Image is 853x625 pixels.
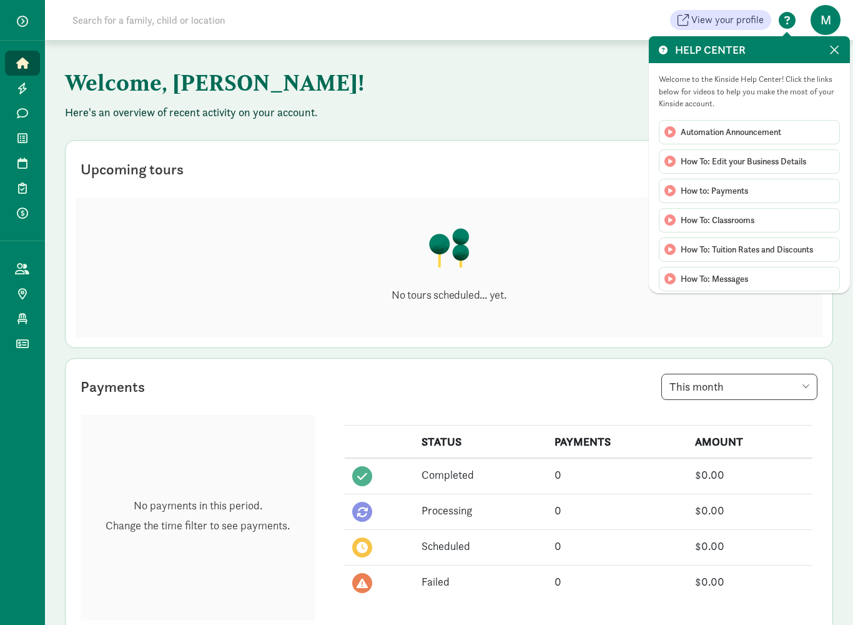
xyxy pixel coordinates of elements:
h1: Welcome, [PERSON_NAME]! [65,60,683,105]
p: No payments in this period. [106,498,290,513]
div: Processing [422,502,540,519]
span: How To: Messages [681,272,748,286]
th: PAYMENTS [547,426,688,459]
iframe: Chat Widget [791,565,853,625]
div: 0 [555,537,680,554]
div: Scheduled [422,537,540,554]
th: AMOUNT [688,426,812,459]
div: 0 [555,466,680,483]
div: Payments [81,376,145,398]
th: STATUS [414,426,547,459]
div: Upcoming tours [81,158,184,181]
p: Here's an overview of recent activity on your account. [65,105,833,120]
img: illustration-trees.png [428,227,470,267]
span: HELP CENTER [670,41,819,58]
div: $0.00 [695,573,805,590]
span: Automation Announcement [681,126,781,139]
p: Welcome to the Kinside Help Center! Click the links below for videos to help you make the most of... [659,73,840,110]
p: Change the time filter to see payments. [106,518,290,533]
span: How to: Payments [681,184,748,197]
input: Search for a family, child or location [65,7,415,32]
span: How To: Edit your Business Details [681,155,806,168]
span: M [811,5,841,35]
a: View your profile [670,10,771,30]
div: $0.00 [695,466,805,483]
div: $0.00 [695,537,805,554]
div: Completed [422,466,540,483]
span: View your profile [691,12,764,27]
span: How To: Classrooms [681,214,754,227]
div: $0.00 [695,502,805,519]
div: 0 [555,502,680,519]
div: Failed [422,573,540,590]
p: No tours scheduled... yet. [392,287,506,302]
div: 0 [555,573,680,590]
span: How To: Tuition Rates and Discounts [681,243,813,256]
